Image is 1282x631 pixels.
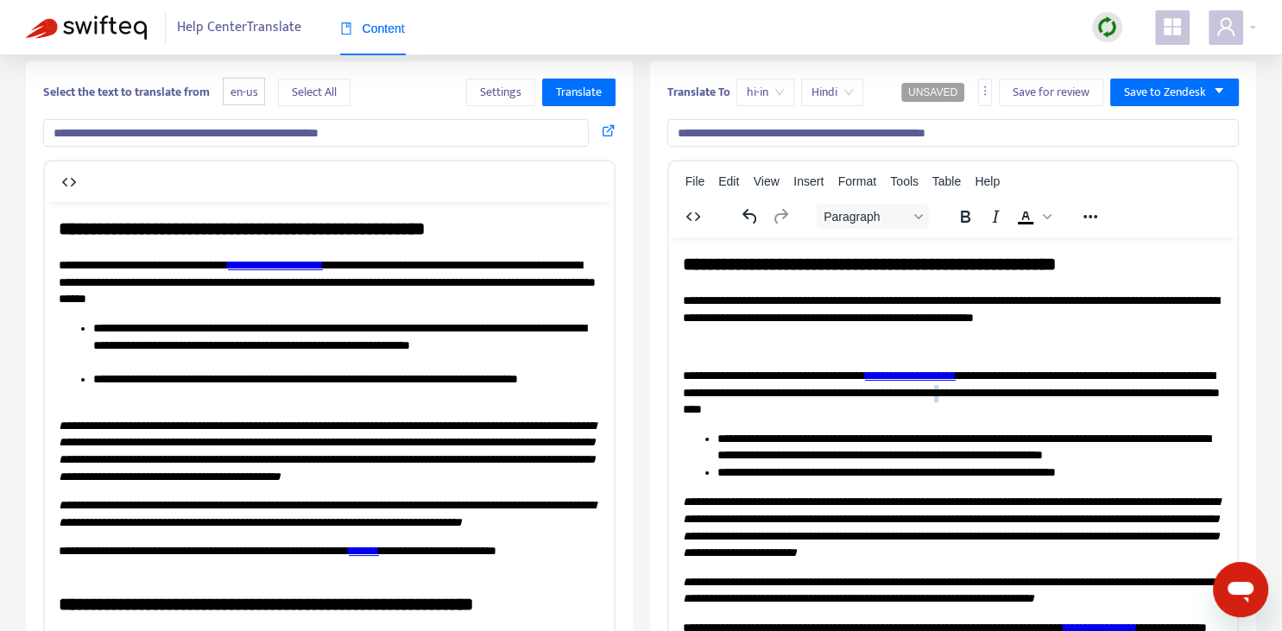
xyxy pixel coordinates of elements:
[466,79,535,106] button: Settings
[340,22,405,35] span: Content
[890,174,919,188] span: Tools
[950,205,980,229] button: Bold
[1216,16,1236,37] span: user
[978,79,992,106] button: more
[1213,85,1225,97] span: caret-down
[292,83,337,102] span: Select All
[736,205,765,229] button: Undo
[747,79,784,105] span: hi-in
[824,210,908,224] span: Paragraph
[817,205,929,229] button: Block Paragraph
[718,174,739,188] span: Edit
[556,83,602,102] span: Translate
[812,79,853,105] span: Hindi
[979,85,991,97] span: more
[177,11,301,44] span: Help Center Translate
[754,174,780,188] span: View
[1076,205,1105,229] button: Reveal or hide additional toolbar items
[667,82,730,102] b: Translate To
[685,174,705,188] span: File
[26,16,147,40] img: Swifteq
[542,79,616,106] button: Translate
[793,174,824,188] span: Insert
[908,86,957,98] span: UNSAVED
[999,79,1103,106] button: Save for review
[1013,83,1089,102] span: Save for review
[43,82,210,102] b: Select the text to translate from
[223,78,265,106] span: en-us
[981,205,1010,229] button: Italic
[932,174,961,188] span: Table
[278,79,350,106] button: Select All
[340,22,352,35] span: book
[1162,16,1183,37] span: appstore
[975,174,1000,188] span: Help
[1011,205,1054,229] div: Text color Black
[1124,83,1206,102] span: Save to Zendesk
[1213,562,1268,617] iframe: Button to launch messaging window
[838,174,876,188] span: Format
[480,83,521,102] span: Settings
[1110,79,1239,106] button: Save to Zendeskcaret-down
[766,205,795,229] button: Redo
[1096,16,1118,38] img: sync.dc5367851b00ba804db3.png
